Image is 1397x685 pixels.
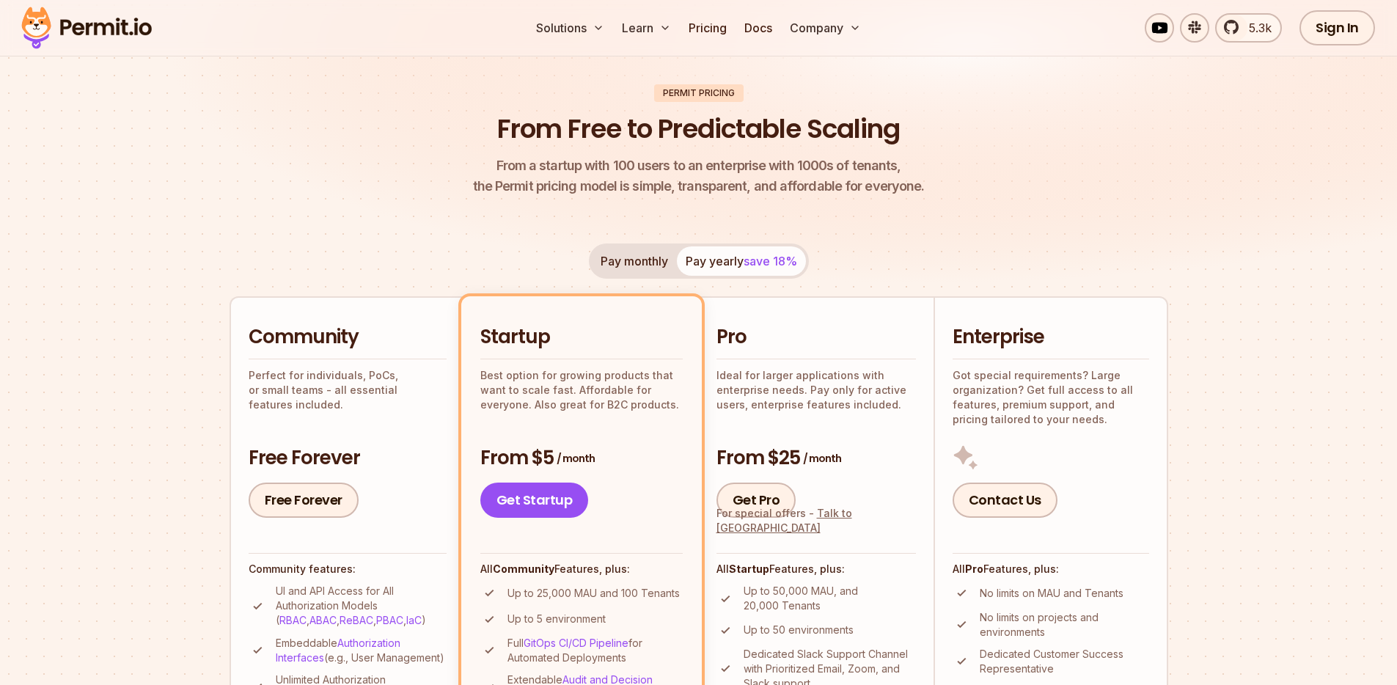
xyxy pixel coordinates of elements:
[654,84,744,102] div: Permit Pricing
[716,506,916,535] div: For special offers -
[1215,13,1282,43] a: 5.3k
[15,3,158,53] img: Permit logo
[473,155,925,176] span: From a startup with 100 users to an enterprise with 1000s of tenants,
[507,586,680,601] p: Up to 25,000 MAU and 100 Tenants
[249,368,447,412] p: Perfect for individuals, PoCs, or small teams - all essential features included.
[507,612,606,626] p: Up to 5 environment
[276,636,447,665] p: Embeddable (e.g., User Management)
[473,155,925,197] p: the Permit pricing model is simple, transparent, and affordable for everyone.
[716,562,916,576] h4: All Features, plus:
[1240,19,1272,37] span: 5.3k
[738,13,778,43] a: Docs
[249,324,447,351] h2: Community
[249,483,359,518] a: Free Forever
[953,368,1149,427] p: Got special requirements? Large organization? Get full access to all features, premium support, a...
[279,614,307,626] a: RBAC
[309,614,337,626] a: ABAC
[376,614,403,626] a: PBAC
[744,584,916,613] p: Up to 50,000 MAU, and 20,000 Tenants
[497,111,900,147] h1: From Free to Predictable Scaling
[744,623,854,637] p: Up to 50 environments
[530,13,610,43] button: Solutions
[716,324,916,351] h2: Pro
[557,451,595,466] span: / month
[784,13,867,43] button: Company
[803,451,841,466] span: / month
[980,610,1149,640] p: No limits on projects and environments
[716,483,796,518] a: Get Pro
[507,636,683,665] p: Full for Automated Deployments
[276,584,447,628] p: UI and API Access for All Authorization Models ( , , , , )
[493,563,554,575] strong: Community
[480,368,683,412] p: Best option for growing products that want to scale fast. Affordable for everyone. Also great for...
[980,647,1149,676] p: Dedicated Customer Success Representative
[480,562,683,576] h4: All Features, plus:
[716,445,916,472] h3: From $25
[480,324,683,351] h2: Startup
[249,562,447,576] h4: Community features:
[1299,10,1375,45] a: Sign In
[953,324,1149,351] h2: Enterprise
[480,445,683,472] h3: From $5
[729,563,769,575] strong: Startup
[980,586,1123,601] p: No limits on MAU and Tenants
[683,13,733,43] a: Pricing
[716,368,916,412] p: Ideal for larger applications with enterprise needs. Pay only for active users, enterprise featur...
[340,614,373,626] a: ReBAC
[953,562,1149,576] h4: All Features, plus:
[524,637,628,649] a: GitOps CI/CD Pipeline
[616,13,677,43] button: Learn
[276,637,400,664] a: Authorization Interfaces
[953,483,1057,518] a: Contact Us
[480,483,589,518] a: Get Startup
[592,246,677,276] button: Pay monthly
[406,614,422,626] a: IaC
[249,445,447,472] h3: Free Forever
[965,563,983,575] strong: Pro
